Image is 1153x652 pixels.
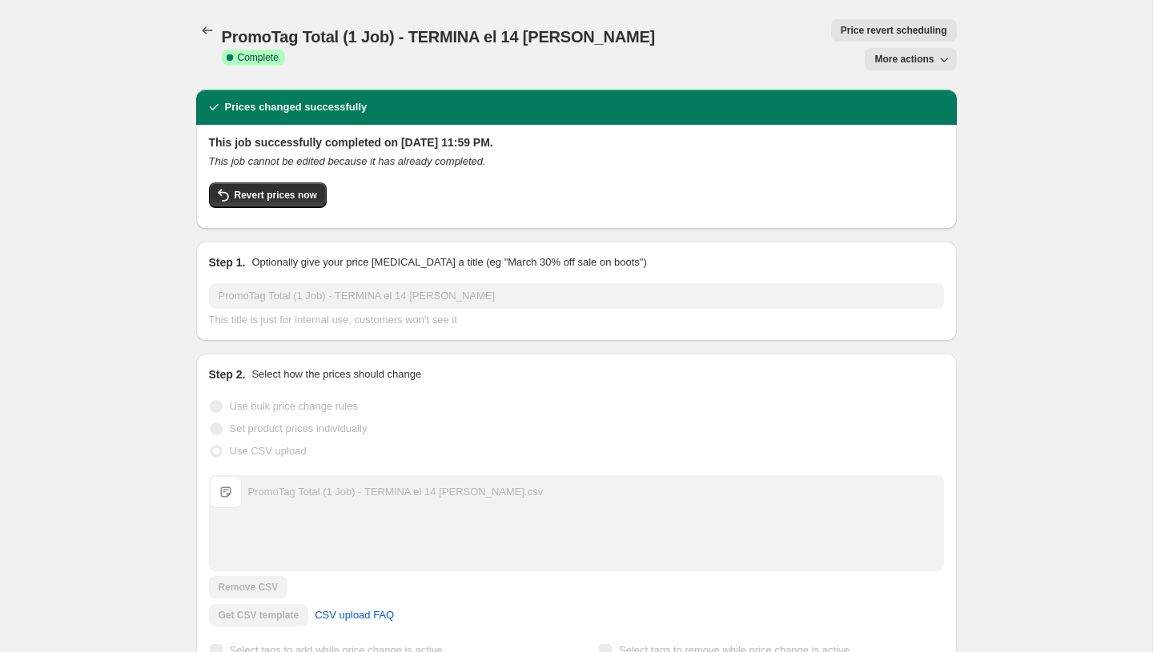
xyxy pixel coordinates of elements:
p: Optionally give your price [MEDICAL_DATA] a title (eg "March 30% off sale on boots") [251,254,646,270]
span: CSV upload FAQ [315,607,394,623]
button: Price change jobs [196,19,219,42]
button: More actions [865,48,956,70]
div: PromoTag Total (1 Job) - TERMINA el 14 [PERSON_NAME].csv [248,484,544,500]
span: Price revert scheduling [841,24,947,37]
span: Use CSV upload [230,445,307,457]
span: Use bulk price change rules [230,400,358,412]
h2: Step 1. [209,254,246,270]
span: Set product prices individually [230,422,368,434]
span: Revert prices now [235,189,317,202]
span: PromoTag Total (1 Job) - TERMINA el 14 [PERSON_NAME] [222,28,656,46]
i: This job cannot be edited because it has already completed. [209,155,486,167]
input: 30% off holiday sale [209,283,944,309]
span: This title is just for internal use, customers won't see it [209,314,457,326]
p: Select how the prices should change [251,366,421,382]
button: Revert prices now [209,182,327,208]
h2: This job successfully completed on [DATE] 11:59 PM. [209,134,944,150]
span: More actions [874,53,934,66]
a: CSV upload FAQ [305,602,404,628]
span: Complete [238,51,279,64]
button: Price revert scheduling [831,19,957,42]
h2: Prices changed successfully [225,99,368,115]
h2: Step 2. [209,366,246,382]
